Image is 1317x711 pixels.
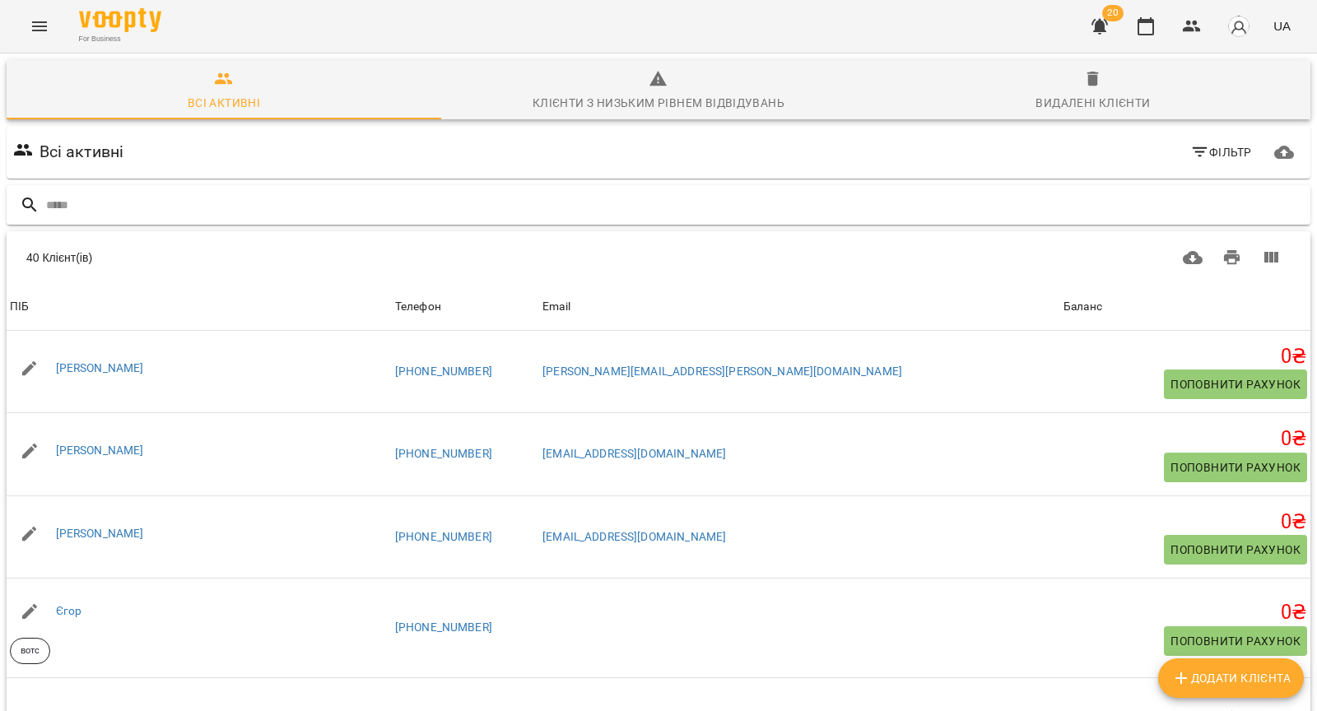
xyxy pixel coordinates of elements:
div: ПІБ [10,297,29,317]
a: [PHONE_NUMBER] [395,447,492,460]
div: Sort [10,297,29,317]
div: Клієнти з низьким рівнем відвідувань [533,93,784,113]
span: Телефон [395,297,536,317]
button: Поповнити рахунок [1164,369,1307,399]
button: Фільтр [1184,137,1259,167]
a: [EMAIL_ADDRESS][DOMAIN_NAME] [542,447,726,460]
div: Всі активні [188,93,260,113]
button: Друк [1212,238,1252,277]
a: [PERSON_NAME] [56,361,144,374]
span: Поповнити рахунок [1170,540,1301,560]
span: Поповнити рахунок [1170,458,1301,477]
div: Видалені клієнти [1035,93,1150,113]
div: Sort [1063,297,1102,317]
button: Додати клієнта [1158,658,1304,698]
h6: Всі активні [40,139,124,165]
span: Додати клієнта [1171,668,1291,688]
div: 40 Клієнт(ів) [26,249,633,266]
div: Телефон [395,297,441,317]
a: [PHONE_NUMBER] [395,530,492,543]
span: 20 [1102,5,1124,21]
a: [PHONE_NUMBER] [395,365,492,378]
div: Email [542,297,570,317]
button: Menu [20,7,59,46]
span: ПІБ [10,297,389,317]
h5: 0 ₴ [1063,600,1307,625]
h5: 0 ₴ [1063,509,1307,535]
a: [EMAIL_ADDRESS][DOMAIN_NAME] [542,530,726,543]
button: Поповнити рахунок [1164,453,1307,482]
a: [PHONE_NUMBER] [395,620,492,634]
button: Поповнити рахунок [1164,626,1307,656]
button: Завантажити CSV [1173,238,1212,277]
div: вотс [10,638,50,664]
p: вотс [21,644,40,658]
button: Поповнити рахунок [1164,535,1307,565]
span: Поповнити рахунок [1170,631,1301,651]
a: [PERSON_NAME][EMAIL_ADDRESS][PERSON_NAME][DOMAIN_NAME] [542,365,902,378]
span: UA [1273,17,1291,35]
span: For Business [79,34,161,44]
div: Баланс [1063,297,1102,317]
div: Sort [395,297,441,317]
span: Фільтр [1190,142,1252,162]
a: [PERSON_NAME] [56,444,144,457]
img: avatar_s.png [1227,15,1250,38]
img: Voopty Logo [79,8,161,32]
h5: 0 ₴ [1063,344,1307,369]
div: Table Toolbar [7,231,1310,284]
span: Email [542,297,1057,317]
a: [PERSON_NAME] [56,527,144,540]
a: Єгор [56,604,82,617]
span: Баланс [1063,297,1307,317]
h5: 0 ₴ [1063,426,1307,452]
span: Поповнити рахунок [1170,374,1301,394]
button: Вигляд колонок [1251,238,1291,277]
div: Sort [542,297,570,317]
button: UA [1267,11,1297,41]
